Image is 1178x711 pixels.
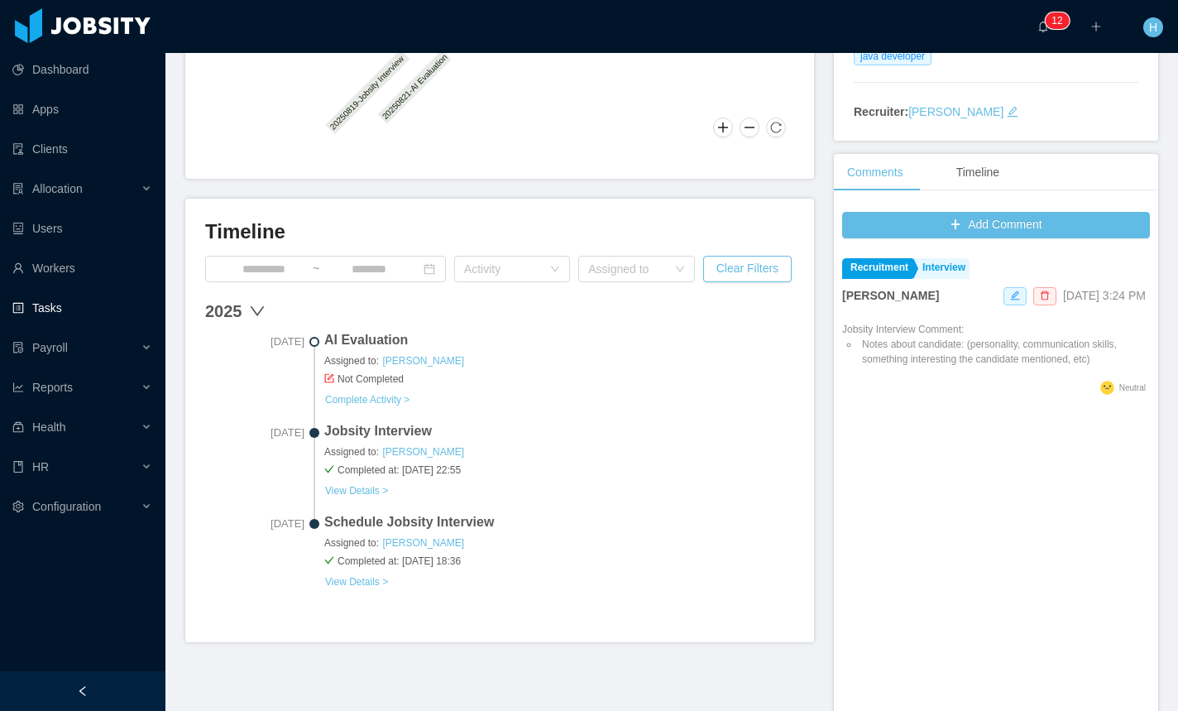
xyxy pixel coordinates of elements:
span: Neutral [1119,383,1146,392]
a: icon: appstoreApps [12,93,152,126]
i: icon: edit [1010,291,1020,300]
i: icon: book [12,461,24,473]
span: H [1149,17,1157,37]
span: down [249,303,266,319]
div: Assigned to [588,261,666,277]
button: Clear Filters [703,256,792,282]
i: icon: plus [1090,21,1102,32]
i: icon: form [324,373,334,383]
i: icon: delete [1040,291,1050,300]
i: icon: bell [1037,21,1049,32]
text: 20250819-Jobsity Interview [328,54,406,132]
span: Payroll [32,341,68,354]
a: View Details > [324,484,389,497]
span: Health [32,420,65,434]
i: icon: check [324,555,334,565]
sup: 12 [1045,12,1069,29]
span: Jobsity Interview [324,421,794,441]
span: Assigned to: [324,353,794,368]
span: Schedule Jobsity Interview [324,512,794,532]
button: Zoom In [713,118,733,137]
button: Zoom Out [740,118,759,137]
a: [PERSON_NAME] [381,536,465,550]
div: Comments [834,154,917,191]
span: Reports [32,381,73,394]
strong: Recruiter: [854,105,908,118]
i: icon: check [324,464,334,474]
span: Configuration [32,500,101,513]
li: Notes about candidate: (personality, communication skills, something interesting the candidate me... [859,337,1150,367]
span: [DATE] [205,425,304,441]
span: [DATE] [205,334,304,350]
i: icon: medicine-box [12,421,24,433]
button: icon: plusAdd Comment [842,212,1150,238]
i: icon: calendar [424,263,435,275]
i: icon: edit [1007,106,1018,118]
i: icon: line-chart [12,382,24,393]
span: Allocation [32,182,83,195]
a: icon: userWorkers [12,252,152,285]
a: icon: auditClients [12,132,152,166]
a: [PERSON_NAME] [381,445,465,459]
a: icon: pie-chartDashboard [12,53,152,86]
text: 20250821-AI Evaluation [381,52,449,121]
i: icon: down [675,264,685,276]
i: icon: file-protect [12,342,24,353]
div: 2025 down [205,299,794,324]
i: icon: down [550,264,560,276]
button: Reset Zoom [766,118,786,137]
div: Jobsity Interview Comment: [842,322,1150,367]
a: Recruitment [842,258,912,279]
a: Interview [914,258,970,279]
a: icon: robotUsers [12,212,152,245]
span: AI Evaluation [324,330,794,350]
span: Completed at: [DATE] 22:55 [324,463,794,478]
span: java developer [854,47,931,65]
a: Complete Activity > [324,393,410,406]
i: icon: solution [12,183,24,195]
p: 1 [1051,12,1057,29]
h3: Timeline [205,219,794,245]
span: Assigned to: [324,444,794,459]
a: [PERSON_NAME] [381,354,465,368]
span: Not Completed [324,372,794,387]
span: HR [32,460,49,473]
a: View Details > [324,575,389,588]
span: [DATE] [205,516,304,532]
i: icon: setting [12,501,24,512]
p: 2 [1057,12,1063,29]
div: Timeline [943,154,1013,191]
strong: [PERSON_NAME] [842,289,939,302]
span: Assigned to: [324,536,794,550]
a: icon: profileTasks [12,291,152,324]
span: [DATE] 3:24 PM [1063,289,1146,302]
a: [PERSON_NAME] [908,105,1003,118]
span: Completed at: [DATE] 18:36 [324,554,794,569]
div: Activity [464,261,542,277]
